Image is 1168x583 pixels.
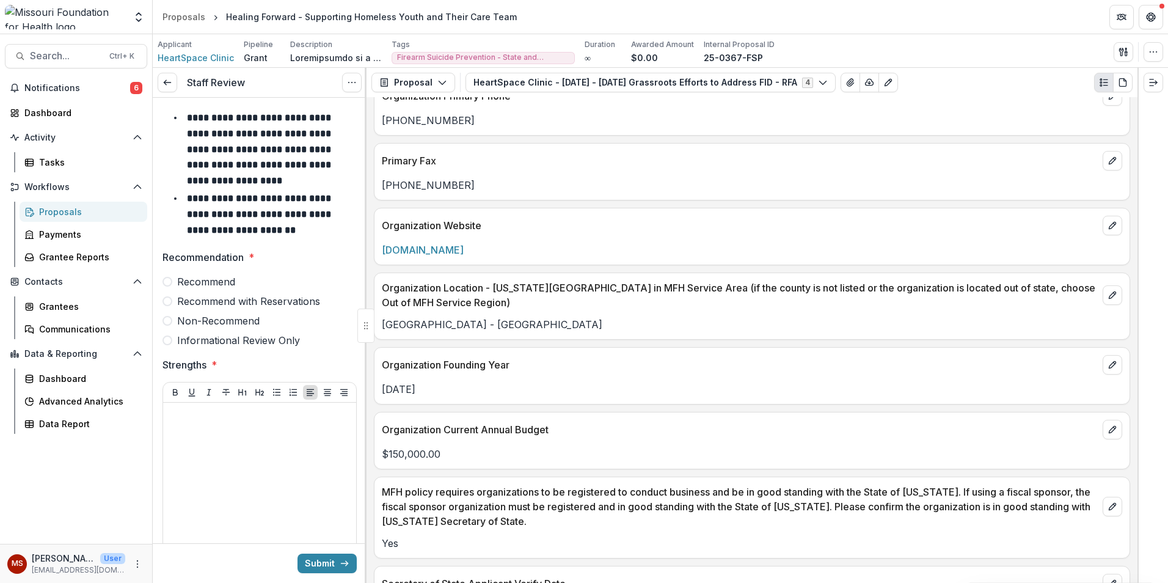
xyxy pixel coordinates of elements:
[20,296,147,317] a: Grantees
[1103,151,1122,170] button: edit
[130,82,142,94] span: 6
[39,300,137,313] div: Grantees
[158,8,210,26] a: Proposals
[320,385,335,400] button: Align Center
[382,358,1098,372] p: Organization Founding Year
[878,73,898,92] button: Edit as form
[244,51,268,64] p: Grant
[290,39,332,50] p: Description
[269,385,284,400] button: Bullet List
[382,422,1098,437] p: Organization Current Annual Budget
[244,39,273,50] p: Pipeline
[5,177,147,197] button: Open Workflows
[177,274,235,289] span: Recommend
[162,10,205,23] div: Proposals
[1139,5,1163,29] button: Get Help
[20,369,147,389] a: Dashboard
[5,272,147,291] button: Open Contacts
[841,73,860,92] button: View Attached Files
[704,51,763,64] p: 25-0367-FSP
[12,560,23,568] div: Marcel Scaife
[24,106,137,119] div: Dashboard
[286,385,301,400] button: Ordered List
[24,349,128,359] span: Data & Reporting
[20,152,147,172] a: Tasks
[5,344,147,364] button: Open Data & Reporting
[290,51,382,64] p: Loremipsumdo si a consectetur adip elitse doe temporincid ut laboree dolorema ali enima. Min veni...
[252,385,267,400] button: Heading 2
[24,133,128,143] span: Activity
[39,156,137,169] div: Tasks
[187,77,245,89] h3: Staff Review
[219,385,233,400] button: Strike
[382,178,1122,193] p: [PHONE_NUMBER]
[30,50,102,62] span: Search...
[5,78,147,98] button: Notifications6
[1103,420,1122,439] button: edit
[177,294,320,309] span: Recommend with Reservations
[5,5,125,29] img: Missouri Foundation for Health logo
[20,247,147,267] a: Grantee Reports
[631,51,658,64] p: $0.00
[297,554,357,573] button: Submit
[382,382,1122,397] p: [DATE]
[337,385,351,400] button: Align Right
[226,10,517,23] div: Healing Forward - Supporting Homeless Youth and Their Care Team
[235,385,250,400] button: Heading 1
[382,280,1098,310] p: Organization Location - [US_STATE][GEOGRAPHIC_DATA] in MFH Service Area (if the county is not lis...
[465,73,836,92] button: HeartSpace Clinic - [DATE] - [DATE] Grassroots Efforts to Address FID - RFA4
[107,50,137,63] div: Ctrl + K
[392,39,410,50] p: Tags
[382,113,1122,128] p: [PHONE_NUMBER]
[382,536,1122,551] p: Yes
[100,553,125,564] p: User
[1103,285,1122,305] button: edit
[24,83,130,94] span: Notifications
[1103,497,1122,516] button: edit
[177,313,260,328] span: Non-Recommend
[130,5,147,29] button: Open entity switcher
[382,218,1098,233] p: Organization Website
[39,251,137,263] div: Grantee Reports
[303,385,318,400] button: Align Left
[5,128,147,147] button: Open Activity
[397,53,569,62] span: Firearm Suicide Prevention - State and Regional Efforts
[162,358,206,372] p: Strengths
[39,205,137,218] div: Proposals
[631,39,694,50] p: Awarded Amount
[202,385,216,400] button: Italicize
[162,250,244,265] p: Recommendation
[1103,355,1122,375] button: edit
[32,552,95,565] p: [PERSON_NAME]
[158,51,234,64] a: HeartSpace Clinic
[39,417,137,430] div: Data Report
[130,557,145,571] button: More
[158,8,522,26] nav: breadcrumb
[39,395,137,408] div: Advanced Analytics
[177,333,300,348] span: Informational Review Only
[39,323,137,335] div: Communications
[382,153,1098,168] p: Primary Fax
[20,202,147,222] a: Proposals
[382,447,1122,461] p: $150,000.00
[184,385,199,400] button: Underline
[20,319,147,339] a: Communications
[20,224,147,244] a: Payments
[585,39,615,50] p: Duration
[20,414,147,434] a: Data Report
[585,51,591,64] p: ∞
[24,277,128,287] span: Contacts
[24,182,128,193] span: Workflows
[32,565,125,576] p: [EMAIL_ADDRESS][DOMAIN_NAME]
[1144,73,1163,92] button: Expand right
[704,39,775,50] p: Internal Proposal ID
[5,44,147,68] button: Search...
[382,244,464,256] a: [DOMAIN_NAME]
[382,317,1122,332] p: [GEOGRAPHIC_DATA] - [GEOGRAPHIC_DATA]
[342,73,362,92] button: Options
[1113,73,1133,92] button: PDF view
[168,385,183,400] button: Bold
[371,73,455,92] button: Proposal
[1109,5,1134,29] button: Partners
